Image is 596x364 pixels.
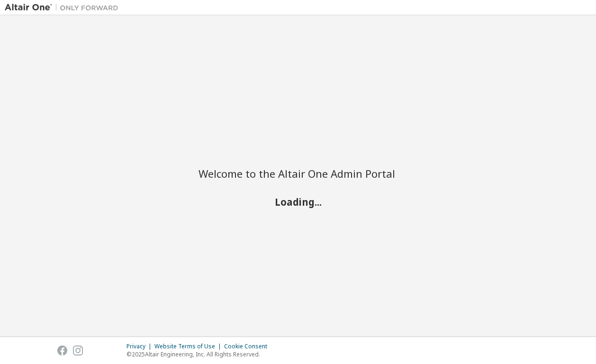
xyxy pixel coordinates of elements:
img: facebook.svg [57,346,67,355]
h2: Welcome to the Altair One Admin Portal [199,167,397,180]
img: Altair One [5,3,123,12]
h2: Loading... [199,196,397,208]
div: Cookie Consent [224,343,273,350]
div: Privacy [126,343,154,350]
p: © 2025 Altair Engineering, Inc. All Rights Reserved. [126,350,273,358]
img: instagram.svg [73,346,83,355]
div: Website Terms of Use [154,343,224,350]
